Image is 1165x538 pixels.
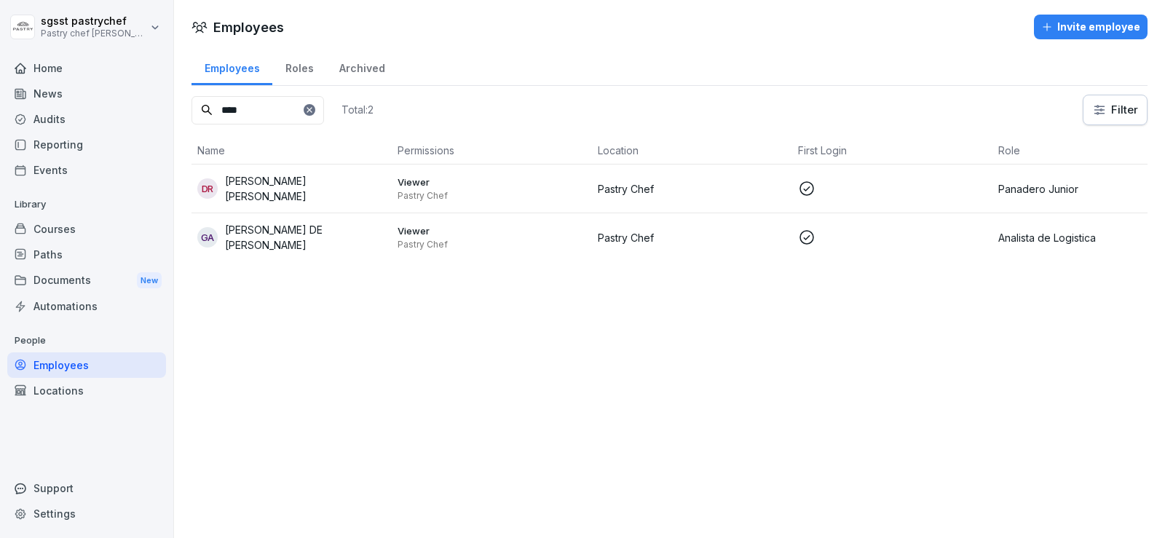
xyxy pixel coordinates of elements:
a: Employees [191,48,272,85]
div: New [137,272,162,289]
a: Automations [7,293,166,319]
p: Viewer [398,224,586,237]
p: Viewer [398,175,586,189]
p: Pastry Chef [398,239,586,250]
div: Invite employee [1041,19,1140,35]
div: GA [197,227,218,248]
a: Archived [326,48,398,85]
a: Audits [7,106,166,132]
button: Invite employee [1034,15,1148,39]
a: DocumentsNew [7,267,166,294]
a: Reporting [7,132,166,157]
a: Employees [7,352,166,378]
div: Support [7,475,166,501]
th: Name [191,137,392,165]
p: Pastry Chef [598,181,786,197]
p: [PERSON_NAME] DE [PERSON_NAME] [225,222,386,253]
div: DR [197,178,218,199]
a: Settings [7,501,166,526]
p: Pastry chef [PERSON_NAME] y Cocina gourmet [41,28,147,39]
p: Library [7,193,166,216]
p: sgsst pastrychef [41,15,147,28]
a: Paths [7,242,166,267]
th: First Login [792,137,992,165]
a: Events [7,157,166,183]
a: Locations [7,378,166,403]
div: Filter [1092,103,1138,117]
a: Roles [272,48,326,85]
button: Filter [1083,95,1147,124]
div: Documents [7,267,166,294]
p: Pastry Chef [598,230,786,245]
th: Location [592,137,792,165]
p: Pastry Chef [398,190,586,202]
p: [PERSON_NAME] [PERSON_NAME] [225,173,386,204]
a: Home [7,55,166,81]
h1: Employees [213,17,284,37]
p: Total: 2 [341,103,374,116]
th: Permissions [392,137,592,165]
a: News [7,81,166,106]
p: People [7,329,166,352]
a: Courses [7,216,166,242]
